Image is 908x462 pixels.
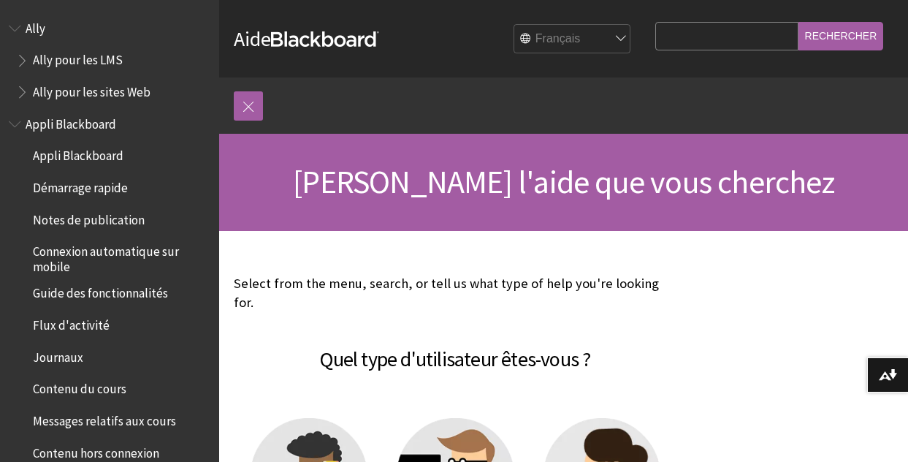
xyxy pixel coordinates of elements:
[33,409,176,428] span: Messages relatifs aux cours
[9,16,210,105] nav: Book outline for Anthology Ally Help
[234,326,677,374] h2: Quel type d'utilisateur êtes-vous ?
[33,345,83,365] span: Journaux
[293,162,834,202] span: [PERSON_NAME] l'aide que vous cherchez
[33,313,110,333] span: Flux d'activité
[33,175,128,195] span: Démarrage rapide
[33,377,126,397] span: Contenu du cours
[514,25,631,54] select: Site Language Selector
[26,16,45,36] span: Ally
[271,31,379,47] strong: Blackboard
[234,274,677,312] p: Select from the menu, search, or tell us what type of help you're looking for.
[33,208,145,227] span: Notes de publication
[26,112,116,132] span: Appli Blackboard
[33,281,168,301] span: Guide des fonctionnalités
[798,22,884,50] input: Rechercher
[33,240,209,274] span: Connexion automatique sur mobile
[33,80,150,99] span: Ally pour les sites Web
[33,441,159,461] span: Contenu hors connexion
[33,48,123,68] span: Ally pour les LMS
[33,144,123,164] span: Appli Blackboard
[234,26,379,52] a: AideBlackboard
